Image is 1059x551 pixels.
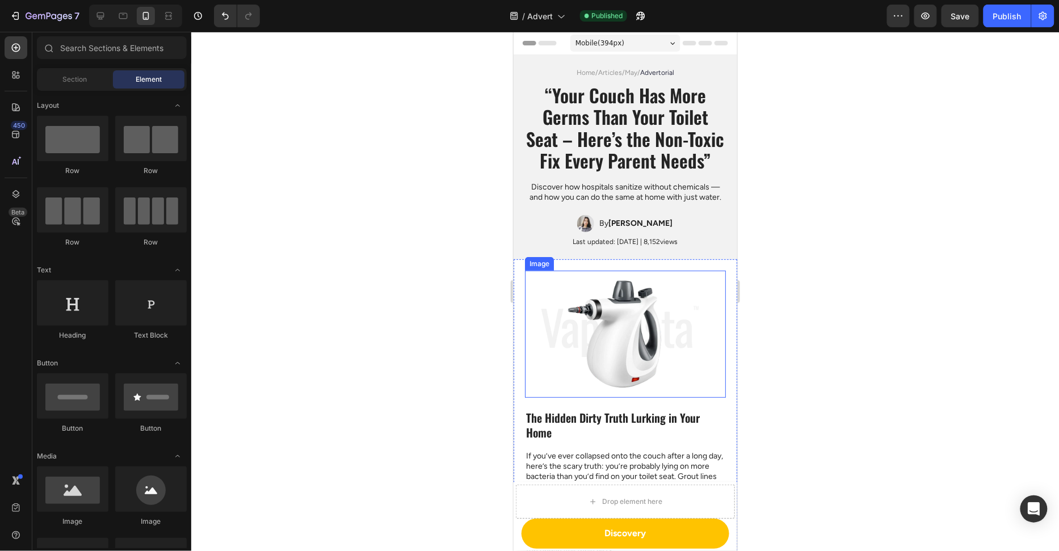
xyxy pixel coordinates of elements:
[37,423,108,434] div: Button
[11,121,27,130] div: 450
[169,447,187,465] span: Toggle open
[37,265,51,275] span: Text
[951,11,970,21] span: Save
[5,5,85,27] button: 7
[993,10,1022,22] div: Publish
[115,166,187,176] div: Row
[37,100,59,111] span: Layout
[115,237,187,247] div: Row
[514,32,737,551] iframe: Design area
[169,354,187,372] span: Toggle open
[591,11,623,21] span: Published
[37,358,58,368] span: Button
[1020,495,1048,523] div: Open Intercom Messenger
[136,74,162,85] span: Element
[115,516,187,527] div: Image
[9,208,27,217] div: Beta
[115,423,187,434] div: Button
[37,166,108,176] div: Row
[214,5,260,27] div: Undo/Redo
[63,74,87,85] span: Section
[169,96,187,115] span: Toggle open
[37,36,187,59] input: Search Sections & Elements
[37,330,108,340] div: Heading
[942,5,979,27] button: Save
[984,5,1031,27] button: Publish
[527,10,553,22] span: Advert
[522,10,525,22] span: /
[115,330,187,340] div: Text Block
[37,237,108,247] div: Row
[37,516,108,527] div: Image
[169,261,187,279] span: Toggle open
[74,9,79,23] p: 7
[37,451,57,461] span: Media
